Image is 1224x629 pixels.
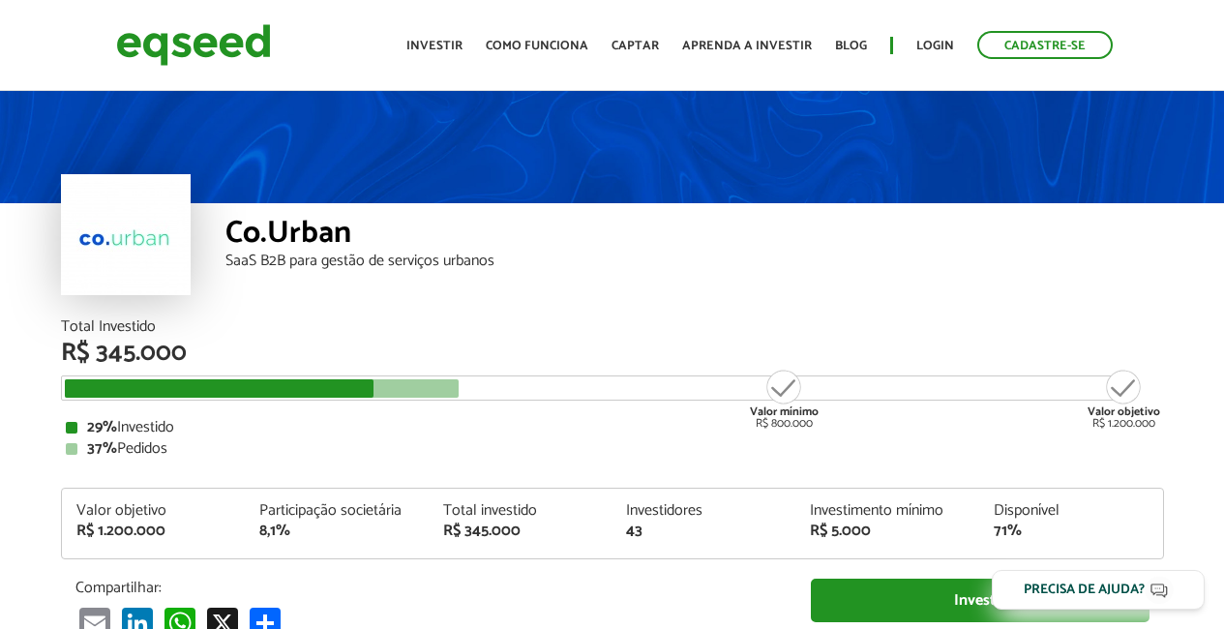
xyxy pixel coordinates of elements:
a: Cadastre-se [977,31,1113,59]
strong: 29% [87,414,117,440]
div: R$ 1.200.000 [1088,368,1160,430]
strong: Valor mínimo [750,403,819,421]
div: Co.Urban [225,218,1164,254]
div: Total investido [443,503,598,519]
div: SaaS B2B para gestão de serviços urbanos [225,254,1164,269]
div: Investidores [626,503,781,519]
div: Disponível [994,503,1149,519]
div: R$ 345.000 [443,524,598,539]
div: R$ 5.000 [810,524,965,539]
div: Participação societária [259,503,414,519]
div: 8,1% [259,524,414,539]
img: EqSeed [116,19,271,71]
div: Valor objetivo [76,503,231,519]
strong: Valor objetivo [1088,403,1160,421]
a: Captar [612,40,659,52]
a: Blog [835,40,867,52]
div: R$ 1.200.000 [76,524,231,539]
div: Pedidos [66,441,1159,457]
p: Compartilhar: [75,579,782,597]
div: Investido [66,420,1159,435]
a: Aprenda a investir [682,40,812,52]
div: Investimento mínimo [810,503,965,519]
a: Login [916,40,954,52]
div: R$ 345.000 [61,341,1164,366]
a: Como funciona [486,40,588,52]
div: 43 [626,524,781,539]
div: R$ 800.000 [748,368,821,430]
a: Investir [406,40,463,52]
strong: 37% [87,435,117,462]
div: Total Investido [61,319,1164,335]
a: Investir [811,579,1149,622]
